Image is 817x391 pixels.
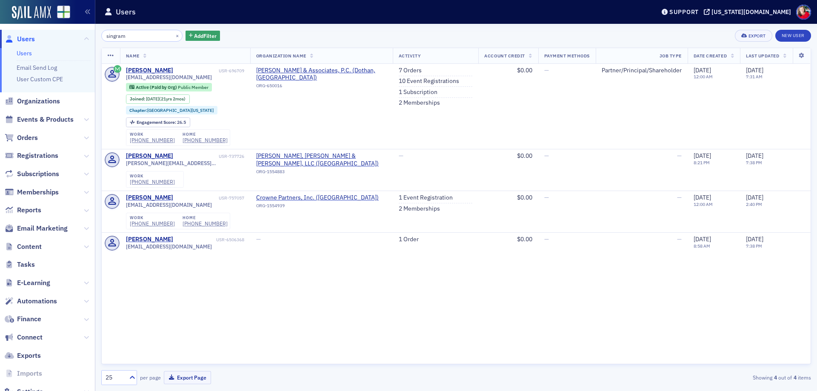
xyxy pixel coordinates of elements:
[746,74,763,80] time: 7:31 AM
[746,53,779,59] span: Last Updated
[183,132,228,137] div: home
[17,333,43,342] span: Connect
[126,67,173,74] a: [PERSON_NAME]
[130,220,175,227] div: [PHONE_NUMBER]
[126,53,140,59] span: Name
[5,242,42,251] a: Content
[51,6,70,20] a: View Homepage
[174,154,244,159] div: USR-737726
[17,297,57,306] span: Automations
[694,66,711,74] span: [DATE]
[5,314,41,324] a: Finance
[140,374,161,381] label: per page
[126,94,190,104] div: Joined: 2004-06-24 00:00:00
[5,151,58,160] a: Registrations
[694,53,727,59] span: Date Created
[256,53,306,59] span: Organization Name
[256,152,387,167] span: Carr, Riggs & Ingram, LLC (Miramar Beach)
[399,236,419,243] a: 1 Order
[17,34,35,44] span: Users
[17,75,63,83] a: User Custom CPE
[5,333,43,342] a: Connect
[126,236,173,243] a: [PERSON_NAME]
[137,120,186,125] div: 26.5
[130,132,175,137] div: work
[126,106,218,114] div: Chapter:
[669,8,699,16] div: Support
[746,194,763,201] span: [DATE]
[5,97,60,106] a: Organizations
[130,137,175,143] a: [PHONE_NUMBER]
[256,67,387,82] a: [PERSON_NAME] & Associates, P.C. (Dothan, [GEOGRAPHIC_DATA])
[164,371,211,384] button: Export Page
[399,194,453,202] a: 1 Event Registration
[544,53,590,59] span: Payment Methods
[796,5,811,20] span: Profile
[5,369,42,378] a: Imports
[544,66,549,74] span: —
[256,169,387,177] div: ORG-1554883
[174,195,244,201] div: USR-757057
[17,49,32,57] a: Users
[17,97,60,106] span: Organizations
[677,235,682,243] span: —
[746,66,763,74] span: [DATE]
[399,99,440,107] a: 2 Memberships
[5,351,41,360] a: Exports
[126,152,173,160] div: [PERSON_NAME]
[517,194,532,201] span: $0.00
[711,8,791,16] div: [US_STATE][DOMAIN_NAME]
[256,194,379,202] span: Crowne Partners, Inc. (Birmingham)
[5,133,38,143] a: Orders
[137,119,177,125] span: Engagement Score :
[5,224,68,233] a: Email Marketing
[735,30,772,42] button: Export
[256,235,261,243] span: —
[704,9,794,15] button: [US_STATE][DOMAIN_NAME]
[660,53,682,59] span: Job Type
[17,278,50,288] span: E-Learning
[126,160,244,166] span: [PERSON_NAME][EMAIL_ADDRESS][DOMAIN_NAME]
[677,194,682,201] span: —
[183,215,228,220] div: home
[5,278,50,288] a: E-Learning
[5,188,59,197] a: Memberships
[129,107,147,113] span: Chapter :
[17,205,41,215] span: Reports
[174,31,181,39] button: ×
[399,88,437,96] a: 1 Subscription
[106,373,124,382] div: 25
[146,96,159,102] span: [DATE]
[677,152,682,160] span: —
[746,160,762,166] time: 7:38 PM
[130,179,175,185] a: [PHONE_NUMBER]
[130,96,146,102] span: Joined :
[126,194,173,202] a: [PERSON_NAME]
[256,67,387,82] span: McDaniel & Associates, P.C. (Dothan, AL)
[17,133,38,143] span: Orders
[57,6,70,19] img: SailAMX
[5,34,35,44] a: Users
[183,220,228,227] a: [PHONE_NUMBER]
[746,152,763,160] span: [DATE]
[126,202,212,208] span: [EMAIL_ADDRESS][DOMAIN_NAME]
[602,67,682,74] div: Partner/Principal/Shareholder
[694,235,711,243] span: [DATE]
[126,83,212,91] div: Active (Paid by Org): Active (Paid by Org): Public Member
[17,242,42,251] span: Content
[256,83,387,91] div: ORG-650016
[5,260,35,269] a: Tasks
[17,351,41,360] span: Exports
[17,151,58,160] span: Registrations
[130,215,175,220] div: work
[484,53,525,59] span: Account Credit
[12,6,51,20] img: SailAMX
[17,115,74,124] span: Events & Products
[399,53,421,59] span: Activity
[517,152,532,160] span: $0.00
